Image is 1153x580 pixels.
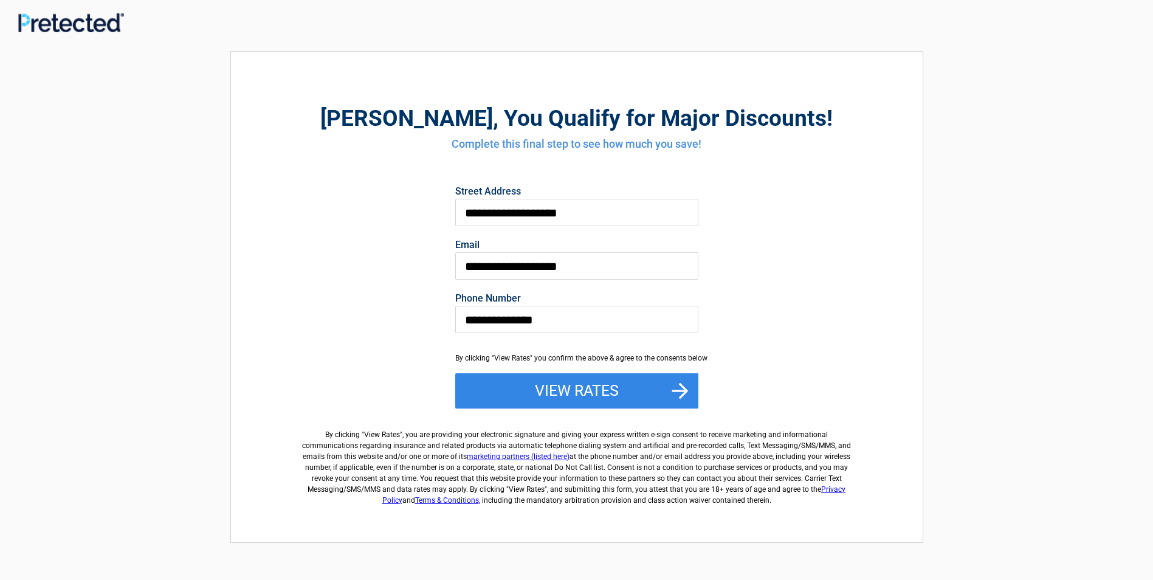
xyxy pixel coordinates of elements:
[320,105,493,131] span: [PERSON_NAME]
[364,430,400,439] span: View Rates
[455,373,698,409] button: View Rates
[467,452,570,461] a: marketing partners (listed here)
[415,496,479,505] a: Terms & Conditions
[455,240,698,250] label: Email
[298,419,856,506] label: By clicking " ", you are providing your electronic signature and giving your express written e-si...
[298,103,856,133] h2: , You Qualify for Major Discounts!
[382,485,846,505] a: Privacy Policy
[455,353,698,364] div: By clicking "View Rates" you confirm the above & agree to the consents below
[455,294,698,303] label: Phone Number
[298,136,856,152] h4: Complete this final step to see how much you save!
[18,13,124,32] img: Main Logo
[455,187,698,196] label: Street Address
